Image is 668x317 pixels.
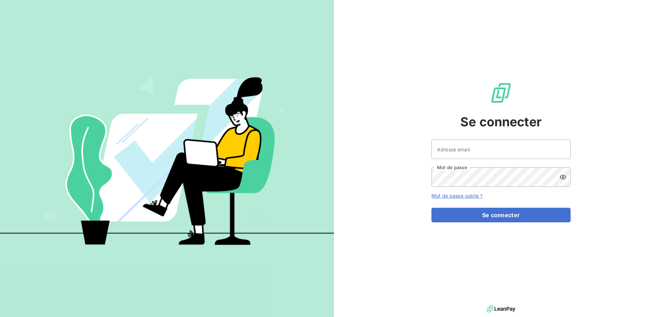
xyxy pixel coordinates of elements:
img: Logo LeanPay [490,82,512,104]
span: Se connecter [460,112,542,131]
a: Mot de passe oublié ? [431,193,483,199]
button: Se connecter [431,208,571,222]
input: placeholder [431,140,571,159]
img: logo [487,304,515,314]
